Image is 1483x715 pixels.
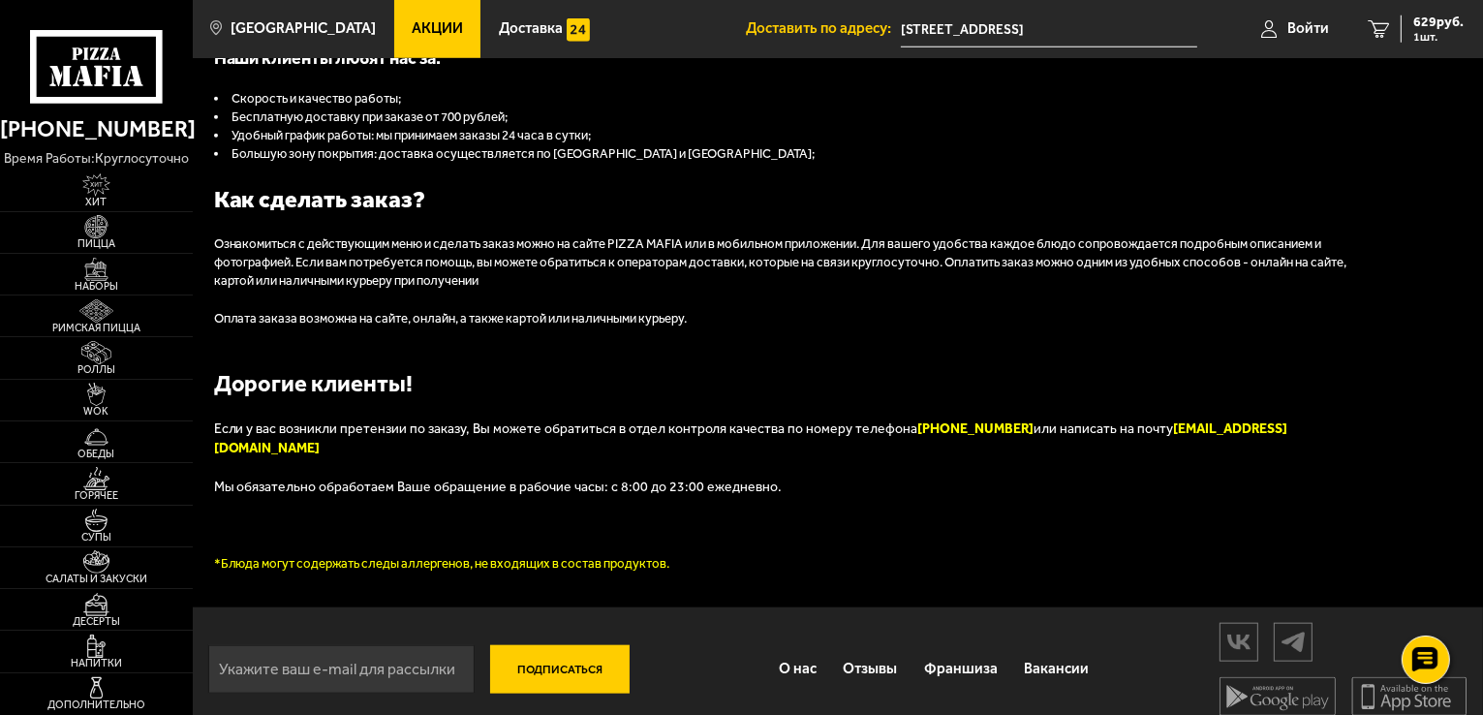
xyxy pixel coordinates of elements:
b: Как сделать заказ? [214,186,426,213]
font: [PHONE_NUMBER] [918,420,1035,437]
b: Дорогие клиенты! [214,370,414,397]
span: Акции [412,21,463,36]
img: vk [1220,625,1257,659]
li: Скорость и качество работы; [214,90,1376,109]
img: 15daf4d41897b9f0e9f617042186c801.svg [567,18,590,42]
span: или написать на почту [214,420,1288,456]
li: Большую зону покрытия: доставка осуществляется по [GEOGRAPHIC_DATA] и [GEOGRAPHIC_DATA]; [214,145,1376,164]
li: Удобный график работы: мы принимаем заказы 24 часа в сутки; [214,127,1376,145]
font: *Блюда могут содержать следы аллергенов, не входящих в состав продуктов. [214,556,670,571]
b: [EMAIL_ADDRESS][DOMAIN_NAME] [214,420,1288,456]
span: 1 шт. [1413,31,1464,43]
a: О нас [765,644,830,695]
span: Мы обязательно обработаем Ваше обращение в рабочие часы: с 8:00 до 23:00 ежедневно. [214,479,783,495]
a: Вакансии [1011,644,1103,695]
p: Оплата заказа возможна на сайте, онлайн, а также картой или наличными курьеру. [214,310,1376,328]
p: Ознакомиться с действующим меню и сделать заказ можно на сайте PIZZA MAFIA или в мобильном прилож... [214,235,1376,291]
input: Ваш адрес доставки [901,12,1197,47]
span: Если у вас возникли претензии по заказу, Вы можете обратиться в отдел контроля качества по номеру... [214,420,918,437]
li: Бесплатную доставку при заказе от 700 рублей; [214,109,1376,127]
a: Франшиза [911,644,1011,695]
span: [GEOGRAPHIC_DATA] [231,21,376,36]
a: Отзывы [830,644,911,695]
button: Подписаться [490,645,630,694]
img: tg [1275,625,1312,659]
span: Войти [1287,21,1329,36]
span: Доставка [499,21,563,36]
span: Наши клиенты любят нас за: [214,47,442,69]
input: Укажите ваш e-mail для рассылки [208,645,475,694]
span: 629 руб. [1413,16,1464,29]
span: Доставить по адресу: [746,21,901,36]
